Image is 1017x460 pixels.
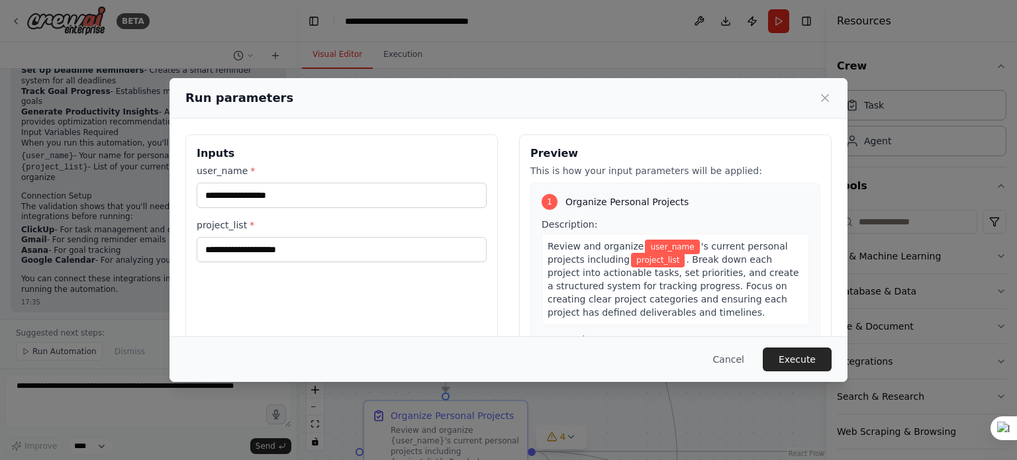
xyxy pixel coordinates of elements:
button: Cancel [702,347,755,371]
label: user_name [197,164,487,177]
h3: Preview [530,146,820,161]
label: project_list [197,218,487,232]
span: Variable: user_name [645,240,699,254]
span: Review and organize [548,241,644,252]
h2: Run parameters [185,89,293,107]
span: Variable: project_list [631,253,685,267]
span: Expected output: [542,334,622,345]
span: Description: [542,219,597,230]
div: 1 [542,194,557,210]
button: Execute [763,347,832,371]
span: . Break down each project into actionable tasks, set priorities, and create a structured system f... [548,254,799,318]
p: This is how your input parameters will be applied: [530,164,820,177]
span: Organize Personal Projects [565,195,689,208]
h3: Inputs [197,146,487,161]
